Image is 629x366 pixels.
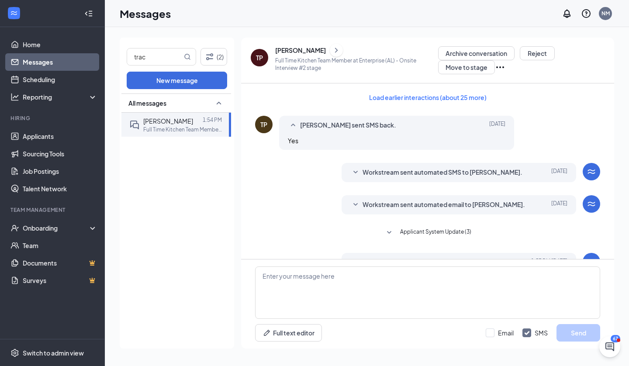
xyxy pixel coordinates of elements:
a: Scheduling [23,71,97,88]
span: Workstream sent automated email to [PERSON_NAME]. [363,257,525,268]
input: Search [127,48,182,65]
svg: SmallChevronUp [214,98,224,108]
a: Team [23,237,97,254]
button: ChevronRight [330,44,343,57]
button: Full text editorPen [255,324,322,342]
svg: ChevronRight [332,45,341,55]
a: Sourcing Tools [23,145,97,162]
span: [DATE] [551,200,567,210]
span: [PERSON_NAME] [143,117,193,125]
div: NM [601,10,610,17]
button: Send [556,324,600,342]
svg: SmallChevronDown [384,228,394,238]
span: Yes [288,137,298,145]
svg: WorkstreamLogo [586,166,597,177]
a: Messages [23,53,97,71]
svg: SmallChevronDown [350,167,361,178]
button: New message [127,72,227,89]
div: TP [260,120,267,129]
a: Job Postings [23,162,97,180]
a: Talent Network [23,180,97,197]
svg: SmallChevronDown [350,257,361,268]
button: Filter (2) [200,48,227,66]
svg: MagnifyingGlass [184,53,191,60]
span: Applicant System Update (3) [400,228,471,238]
svg: Analysis [10,93,19,101]
p: Full Time Kitchen Team Member at Enterprise ([GEOGRAPHIC_DATA]) [143,126,222,133]
svg: WorkstreamLogo [586,199,597,209]
p: Full Time Kitchen Team Member at Enterprise (AL) - Onsite Interview #2 stage [275,57,438,72]
div: [PERSON_NAME] [275,46,326,55]
a: Home [23,36,97,53]
svg: Settings [10,349,19,357]
svg: SmallChevronUp [288,120,298,131]
div: Reporting [23,93,98,101]
div: Team Management [10,206,96,214]
h1: Messages [120,6,171,21]
div: 67 [611,335,620,342]
a: DocumentsCrown [23,254,97,272]
span: [PERSON_NAME] sent SMS back. [300,120,396,131]
p: 1:54 PM [203,116,222,124]
svg: WorkstreamLogo [586,256,597,267]
span: All messages [128,99,166,107]
svg: UserCheck [10,224,19,232]
svg: Notifications [562,8,572,19]
span: [DATE] [489,120,505,131]
a: Applicants [23,128,97,145]
span: [DATE] [551,167,567,178]
div: Switch to admin view [23,349,84,357]
button: Move to stage [438,60,495,74]
svg: Pen [263,328,271,337]
span: Workstream sent automated email to [PERSON_NAME]. [363,200,525,210]
svg: DoubleChat [129,120,140,130]
svg: QuestionInfo [581,8,591,19]
button: Reject [520,46,555,60]
span: [DATE] 1:53 PM [531,257,567,268]
svg: SmallChevronDown [350,200,361,210]
svg: Ellipses [495,62,505,73]
span: Workstream sent automated SMS to [PERSON_NAME]. [363,167,522,178]
svg: Collapse [84,9,93,18]
button: SmallChevronDownApplicant System Update (3) [384,228,471,238]
button: Load earlier interactions (about 25 more) [362,90,494,104]
div: TP [256,53,263,62]
div: Hiring [10,114,96,122]
button: Archive conversation [438,46,515,60]
a: SurveysCrown [23,272,97,289]
svg: WorkstreamLogo [10,9,18,17]
iframe: Intercom live chat [599,336,620,357]
div: Onboarding [23,224,90,232]
svg: Filter [204,52,215,62]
